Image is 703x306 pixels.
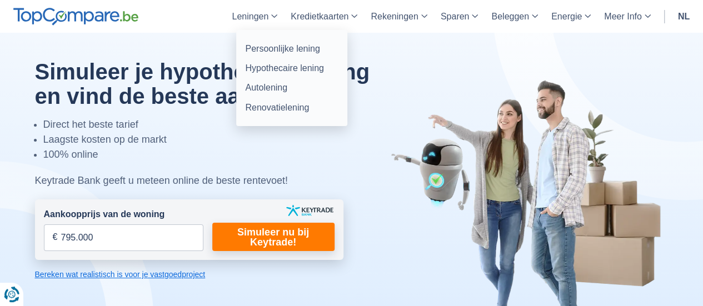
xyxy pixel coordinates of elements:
h1: Simuleer je hypothecaire lening en vind de beste aanbieding [35,59,398,108]
div: Keytrade Bank geeft u meteen online de beste rentevoet! [35,173,398,188]
li: 100% online [43,147,398,162]
a: Hypothecaire lening [241,58,343,78]
a: Bereken wat realistisch is voor je vastgoedproject [35,269,343,280]
a: Renovatielening [241,98,343,117]
li: Direct het beste tarief [43,117,398,132]
a: Simuleer nu bij Keytrade! [212,223,335,251]
img: TopCompare [13,8,138,26]
label: Aankoopprijs van de woning [44,208,165,221]
a: Autolening [241,78,343,97]
li: Laagste kosten op de markt [43,132,398,147]
span: € [53,231,58,244]
a: Persoonlijke lening [241,39,343,58]
img: keytrade [286,205,333,216]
